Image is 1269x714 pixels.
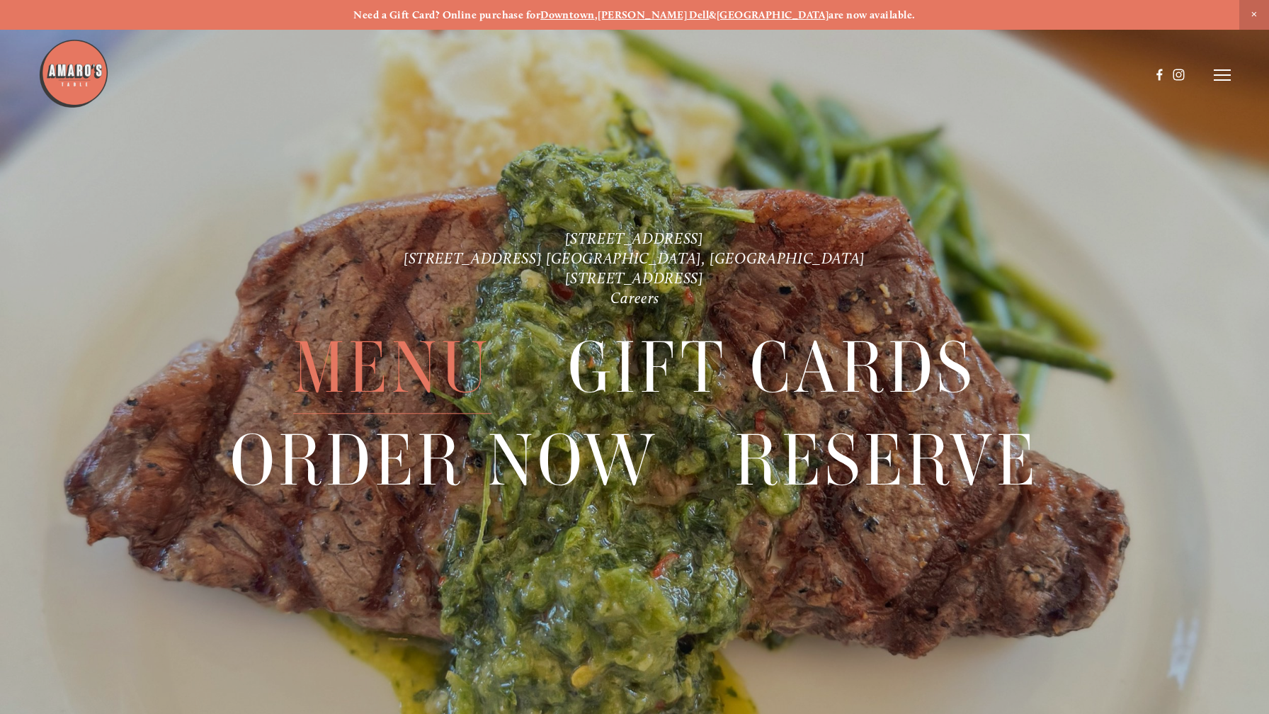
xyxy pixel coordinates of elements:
[734,414,1038,506] a: Reserve
[293,322,491,413] a: Menu
[610,289,659,307] a: Careers
[717,8,829,21] a: [GEOGRAPHIC_DATA]
[829,8,915,21] strong: are now available.
[230,414,658,506] a: Order Now
[595,8,598,21] strong: ,
[38,38,109,109] img: Amaro's Table
[598,8,709,21] a: [PERSON_NAME] Dell
[709,8,716,21] strong: &
[293,322,491,414] span: Menu
[568,322,976,413] a: Gift Cards
[565,269,703,287] a: [STREET_ADDRESS]
[568,322,976,414] span: Gift Cards
[353,8,540,21] strong: Need a Gift Card? Online purchase for
[565,229,703,247] a: [STREET_ADDRESS]
[404,249,865,267] a: [STREET_ADDRESS] [GEOGRAPHIC_DATA], [GEOGRAPHIC_DATA]
[540,8,595,21] a: Downtown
